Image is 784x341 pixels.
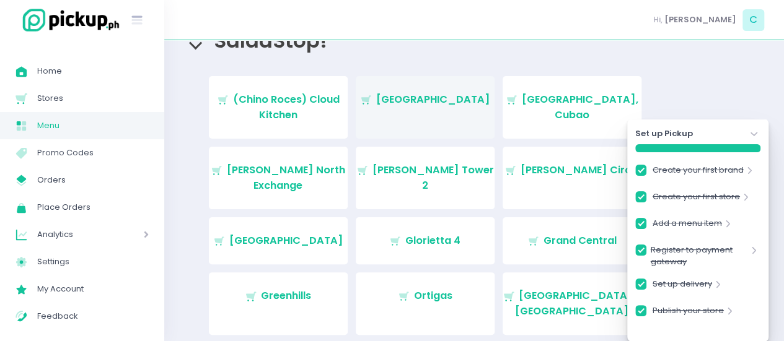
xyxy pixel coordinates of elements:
a: [PERSON_NAME] Circle [503,147,641,209]
span: Ortigas [414,288,452,303]
span: [PERSON_NAME] Tower 2 [372,163,494,192]
span: My Account [37,281,149,297]
span: [GEOGRAPHIC_DATA] - [GEOGRAPHIC_DATA] [515,288,641,317]
a: [PERSON_NAME] North Exchange [209,147,348,209]
span: [PERSON_NAME] Circle [521,163,640,177]
a: [PERSON_NAME] Tower 2 [356,147,495,209]
a: Add a menu item [653,217,722,234]
span: Settings [37,254,149,270]
a: Ortigas [356,272,495,335]
a: Create your first brand [653,164,744,181]
span: Home [37,63,149,79]
span: C [742,9,764,31]
a: [GEOGRAPHIC_DATA], Cubao [503,76,641,139]
strong: Set up Pickup [635,127,693,140]
a: Grand Central [503,217,641,264]
span: (Chino Roces) Cloud Kitchen [233,92,340,121]
span: [PERSON_NAME] [664,14,736,26]
a: [GEOGRAPHIC_DATA] [356,76,495,139]
span: SaladStop! [208,27,327,54]
span: Hi, [653,14,663,26]
a: Set up delivery [653,278,712,295]
a: Glorietta 4 [356,217,495,264]
span: Grand Central [544,233,617,248]
a: (Chino Roces) Cloud Kitchen [209,76,348,139]
div: SaladStop! [180,17,769,64]
a: [GEOGRAPHIC_DATA] [209,217,348,264]
span: [PERSON_NAME] North Exchange [227,163,345,192]
span: Greenhills [261,288,311,303]
a: Register to payment gateway [650,244,748,268]
span: Stores [37,90,149,106]
a: Publish your store [653,304,724,321]
span: Menu [37,118,149,134]
img: logo [15,7,121,33]
span: Place Orders [37,199,149,215]
span: [GEOGRAPHIC_DATA] [229,233,343,248]
a: [GEOGRAPHIC_DATA] - [GEOGRAPHIC_DATA] [503,272,641,335]
a: Greenhills [209,272,348,335]
span: Glorietta 4 [405,233,460,248]
span: Orders [37,172,149,188]
span: [GEOGRAPHIC_DATA] [376,92,490,106]
span: Feedback [37,308,149,324]
a: Create your first store [653,191,740,207]
span: [GEOGRAPHIC_DATA], Cubao [522,92,638,121]
span: Promo Codes [37,145,149,161]
span: Analytics [37,227,108,243]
